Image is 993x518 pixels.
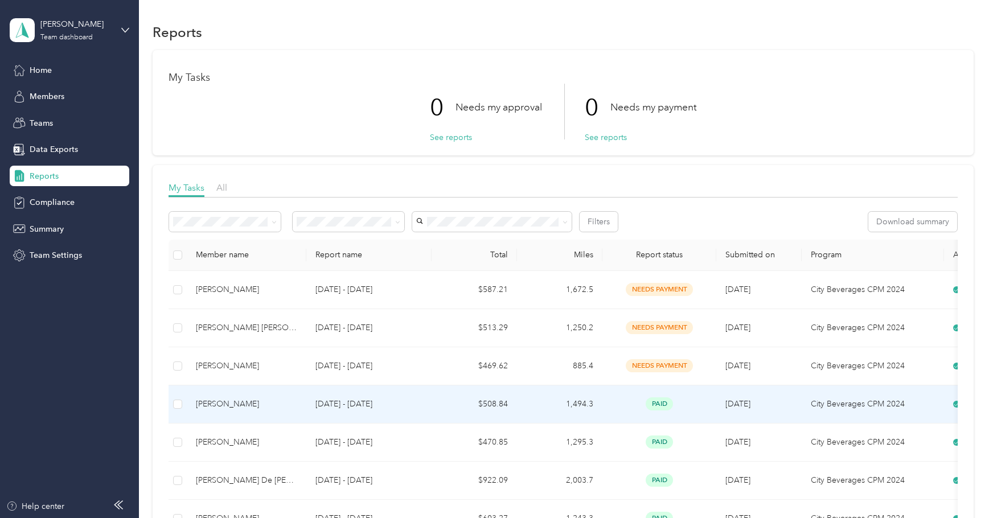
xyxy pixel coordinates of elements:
th: Submitted on [716,240,802,271]
span: Report status [612,250,707,260]
button: Download summary [868,212,957,232]
td: City Beverages CPM 2024 [802,385,944,424]
button: Help center [6,500,64,512]
p: [DATE] - [DATE] [315,322,422,334]
div: [PERSON_NAME] [196,398,297,410]
p: [DATE] - [DATE] [315,436,422,449]
td: $922.09 [432,462,517,500]
td: City Beverages CPM 2024 [802,309,944,347]
span: Team Settings [30,249,82,261]
span: [DATE] [725,475,750,485]
td: City Beverages CPM 2024 [802,424,944,462]
p: City Beverages CPM 2024 [811,322,935,334]
p: Needs my approval [456,100,542,114]
h1: Reports [153,26,202,38]
span: Home [30,64,52,76]
p: 0 [430,84,456,131]
div: Member name [196,250,297,260]
span: [DATE] [725,285,750,294]
th: Member name [187,240,306,271]
div: [PERSON_NAME] [40,18,112,30]
td: $470.85 [432,424,517,462]
td: 2,003.7 [517,462,602,500]
td: $513.29 [432,309,517,347]
p: City Beverages CPM 2024 [811,436,935,449]
td: City Beverages CPM 2024 [802,347,944,385]
div: [PERSON_NAME] [196,436,297,449]
span: needs payment [626,321,693,334]
span: Members [30,91,64,102]
p: City Beverages CPM 2024 [811,283,935,296]
button: Filters [580,212,618,232]
iframe: Everlance-gr Chat Button Frame [929,454,993,518]
span: [DATE] [725,323,750,332]
span: paid [646,397,673,410]
div: [PERSON_NAME] De [PERSON_NAME] [196,474,297,487]
span: Summary [30,223,64,235]
div: Total [441,250,508,260]
td: 1,494.3 [517,385,602,424]
span: Teams [30,117,53,129]
td: $469.62 [432,347,517,385]
span: My Tasks [169,182,204,193]
div: [PERSON_NAME] [196,360,297,372]
div: Team dashboard [40,34,93,41]
p: City Beverages CPM 2024 [811,474,935,487]
td: City Beverages CPM 2024 [802,462,944,500]
td: 1,672.5 [517,271,602,309]
span: paid [646,474,673,487]
span: needs payment [626,283,693,296]
p: [DATE] - [DATE] [315,283,422,296]
th: Program [802,240,944,271]
p: 0 [585,84,610,131]
p: Needs my payment [610,100,696,114]
button: See reports [430,131,472,143]
div: [PERSON_NAME] [PERSON_NAME] [196,322,297,334]
td: $587.21 [432,271,517,309]
td: $508.84 [432,385,517,424]
p: [DATE] - [DATE] [315,360,422,372]
td: City Beverages CPM 2024 [802,271,944,309]
span: Compliance [30,196,75,208]
span: All [216,182,227,193]
p: City Beverages CPM 2024 [811,398,935,410]
p: [DATE] - [DATE] [315,398,422,410]
span: Reports [30,170,59,182]
span: Data Exports [30,143,78,155]
p: [DATE] - [DATE] [315,474,422,487]
th: Report name [306,240,432,271]
p: City Beverages CPM 2024 [811,360,935,372]
div: [PERSON_NAME] [196,283,297,296]
span: [DATE] [725,361,750,371]
span: [DATE] [725,399,750,409]
span: [DATE] [725,437,750,447]
td: 885.4 [517,347,602,385]
td: 1,250.2 [517,309,602,347]
button: See reports [585,131,627,143]
h1: My Tasks [169,72,957,84]
td: 1,295.3 [517,424,602,462]
span: needs payment [626,359,693,372]
div: Miles [526,250,593,260]
span: paid [646,435,673,449]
